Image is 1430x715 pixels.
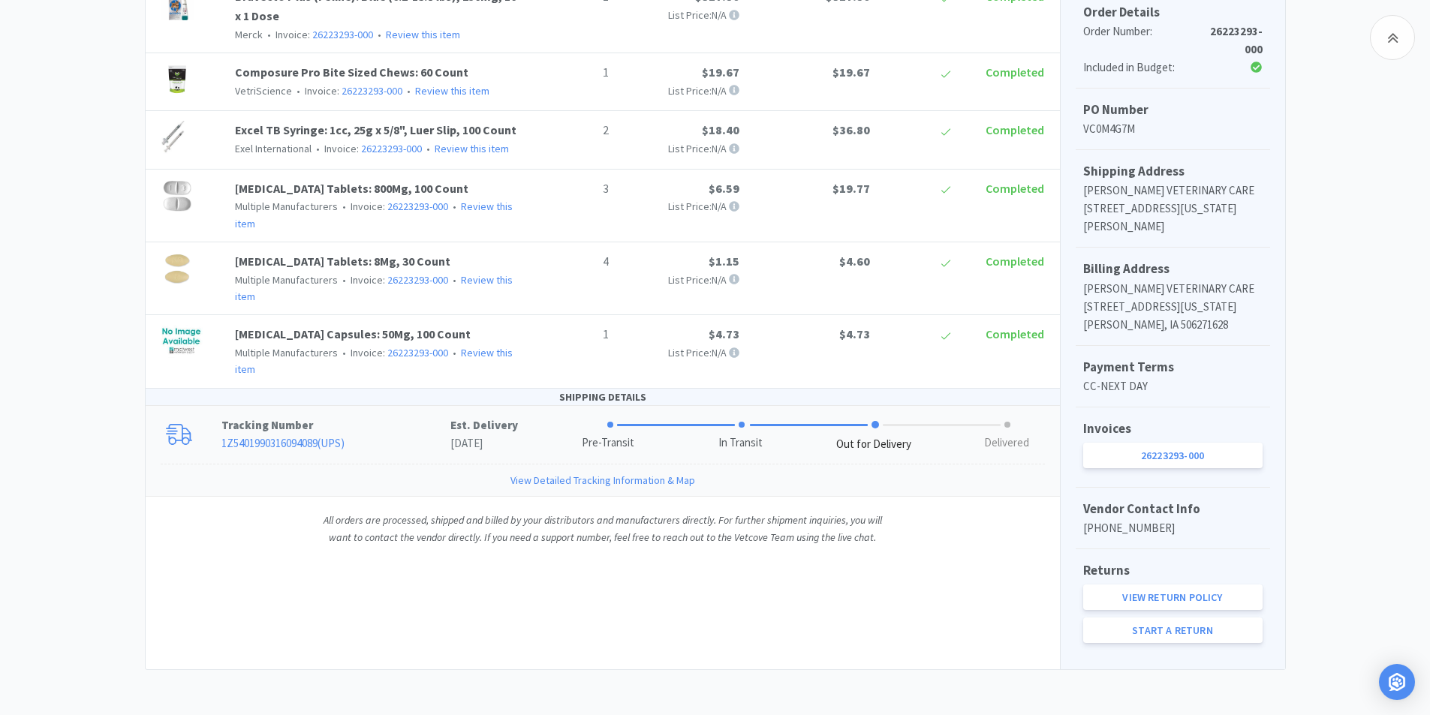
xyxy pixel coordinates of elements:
[1083,23,1203,59] div: Order Number:
[1083,419,1263,439] h5: Invoices
[1083,519,1263,537] p: [PHONE_NUMBER]
[235,142,312,155] span: Exel International
[263,28,373,41] span: Invoice:
[718,434,763,452] div: In Transit
[1083,357,1263,377] h5: Payment Terms
[534,325,609,344] p: 1
[435,142,509,155] a: Review this item
[986,181,1044,196] span: Completed
[534,179,609,199] p: 3
[387,273,448,287] a: 26223293-000
[221,436,345,450] a: 1Z5401990316094089(UPS)
[450,434,518,452] p: [DATE]
[534,63,609,83] p: 1
[387,200,448,213] a: 26223293-000
[1083,120,1263,138] p: VC0M4G7M
[294,84,303,98] span: •
[709,254,739,269] span: $1.15
[1083,259,1263,279] h5: Billing Address
[621,344,739,361] p: List Price: N/A
[582,434,634,452] div: Pre-Transit
[621,140,739,157] p: List Price: N/A
[146,389,1060,406] div: SHIPPING DETAILS
[836,436,911,453] div: Out for Delivery
[340,346,348,359] span: •
[235,254,450,269] a: [MEDICAL_DATA] Tablets: 8Mg, 30 Count
[235,28,263,41] span: Merck
[534,252,609,272] p: 4
[1083,584,1263,610] a: View Return Policy
[1083,280,1263,298] p: [PERSON_NAME] VETERINARY CARE
[621,83,739,99] p: List Price: N/A
[235,346,338,359] span: Multiple Manufacturers
[324,513,882,543] i: All orders are processed, shipped and billed by your distributors and manufacturers directly. For...
[702,65,739,80] span: $19.67
[314,142,322,155] span: •
[450,416,518,434] p: Est. Delivery
[1083,59,1203,77] div: Included in Budget:
[405,84,413,98] span: •
[1210,24,1263,56] strong: 26223293-000
[702,122,739,137] span: $18.40
[1083,100,1263,120] h5: PO Number
[1083,377,1263,395] p: CC-NEXT DAY
[161,179,194,212] img: 6e56928aa30344d0afbe362f28b474f8_120358.jpg
[338,346,448,359] span: Invoice:
[161,325,203,358] img: a0a9a433fce34b73b823f919dd47e93f_120377.jpeg
[1083,298,1263,316] p: [STREET_ADDRESS][US_STATE]
[1083,316,1263,334] p: [PERSON_NAME], IA 506271628
[312,28,373,41] a: 26223293-000
[986,326,1044,341] span: Completed
[235,273,338,287] span: Multiple Manufacturers
[839,326,870,341] span: $4.73
[342,84,402,98] a: 26223293-000
[450,273,459,287] span: •
[235,122,516,137] a: Excel TB Syringe: 1cc, 25g x 5/8", Luer Slip, 100 Count
[986,65,1044,80] span: Completed
[450,346,459,359] span: •
[450,200,459,213] span: •
[221,416,450,434] p: Tracking Number
[386,28,460,41] a: Review this item
[621,272,739,288] p: List Price: N/A
[312,142,422,155] span: Invoice:
[709,181,739,196] span: $6.59
[161,252,194,285] img: 939de84bcce94e64beb8355e69455fb9_120301.jpg
[832,65,870,80] span: $19.67
[1083,443,1263,468] a: 26223293-000
[621,198,739,215] p: List Price: N/A
[161,121,187,154] img: f95866f397084a07bc813e68de3be880_111752.jpeg
[984,434,1029,452] div: Delivered
[235,65,468,80] a: Composure Pro Bite Sized Chews: 60 Count
[1083,560,1263,581] h5: Returns
[1083,617,1263,643] a: Start a Return
[361,142,422,155] a: 26223293-000
[832,181,870,196] span: $19.77
[1083,499,1263,519] h5: Vendor Contact Info
[709,326,739,341] span: $4.73
[534,121,609,140] p: 2
[235,200,513,230] a: Review this item
[387,346,448,359] a: 26223293-000
[265,28,273,41] span: •
[424,142,432,155] span: •
[340,273,348,287] span: •
[235,200,338,213] span: Multiple Manufacturers
[292,84,402,98] span: Invoice:
[510,472,695,488] a: View Detailed Tracking Information & Map
[839,254,870,269] span: $4.60
[986,254,1044,269] span: Completed
[338,200,448,213] span: Invoice:
[986,122,1044,137] span: Completed
[832,122,870,137] span: $36.80
[235,181,468,196] a: [MEDICAL_DATA] Tablets: 800Mg, 100 Count
[1379,664,1415,700] div: Open Intercom Messenger
[375,28,384,41] span: •
[235,326,471,341] a: [MEDICAL_DATA] Capsules: 50Mg, 100 Count
[340,200,348,213] span: •
[415,84,489,98] a: Review this item
[1083,2,1263,23] h5: Order Details
[338,273,448,287] span: Invoice:
[621,7,739,23] p: List Price: N/A
[235,84,292,98] span: VetriScience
